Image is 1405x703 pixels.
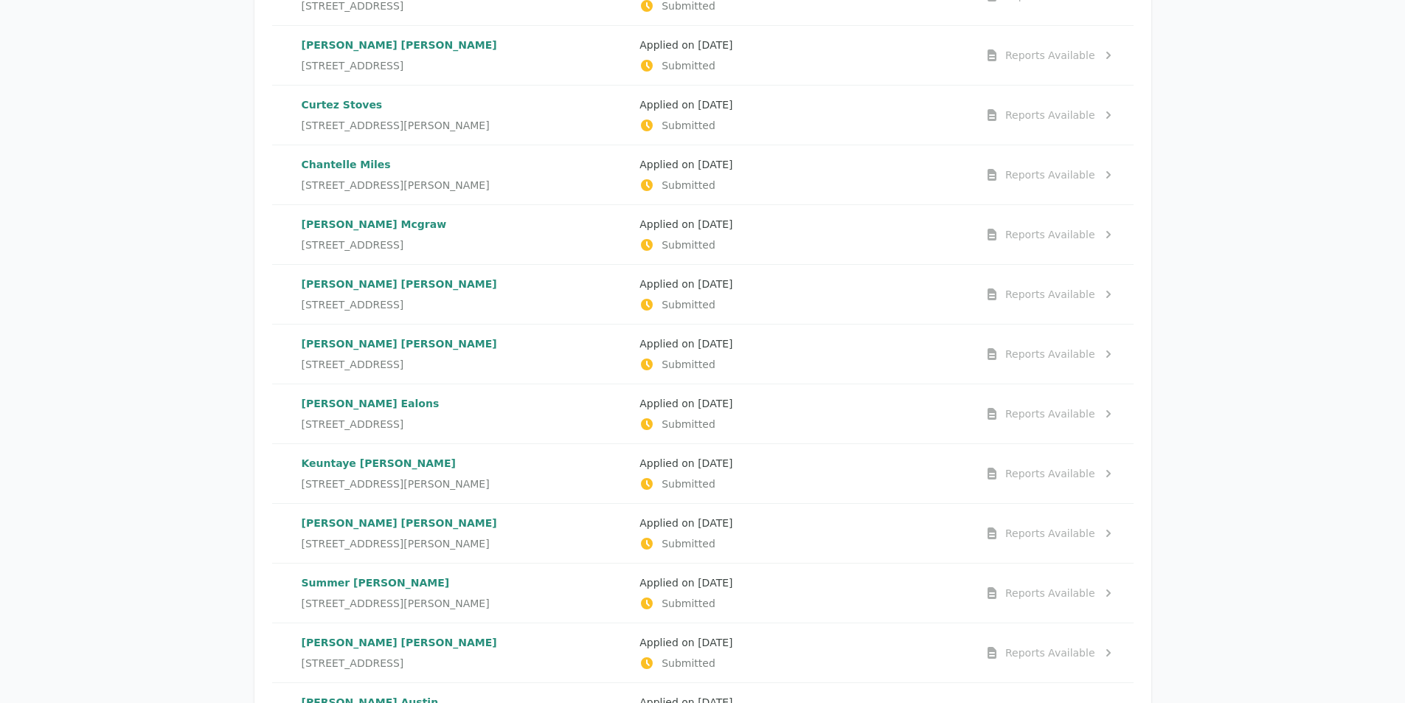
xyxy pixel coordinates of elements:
[1005,645,1095,660] div: Reports Available
[272,325,1134,384] a: [PERSON_NAME] [PERSON_NAME][STREET_ADDRESS]Applied on [DATE]SubmittedReports Available
[302,217,628,232] p: [PERSON_NAME] Mcgraw
[639,238,966,252] p: Submitted
[302,58,404,73] span: [STREET_ADDRESS]
[639,118,966,133] p: Submitted
[639,477,966,491] p: Submitted
[639,38,966,52] p: Applied on
[639,575,966,590] p: Applied on
[302,456,628,471] p: Keuntaye [PERSON_NAME]
[272,444,1134,503] a: Keuntaye [PERSON_NAME][STREET_ADDRESS][PERSON_NAME]Applied on [DATE]SubmittedReports Available
[1005,347,1095,361] div: Reports Available
[698,457,732,469] time: [DATE]
[698,577,732,589] time: [DATE]
[272,265,1134,324] a: [PERSON_NAME] [PERSON_NAME][STREET_ADDRESS]Applied on [DATE]SubmittedReports Available
[1005,406,1095,421] div: Reports Available
[302,575,628,590] p: Summer [PERSON_NAME]
[302,297,404,312] span: [STREET_ADDRESS]
[639,157,966,172] p: Applied on
[639,357,966,372] p: Submitted
[302,516,628,530] p: [PERSON_NAME] [PERSON_NAME]
[1005,227,1095,242] div: Reports Available
[698,159,732,170] time: [DATE]
[698,398,732,409] time: [DATE]
[302,635,628,650] p: [PERSON_NAME] [PERSON_NAME]
[272,86,1134,145] a: Curtez Stoves[STREET_ADDRESS][PERSON_NAME]Applied on [DATE]SubmittedReports Available
[698,218,732,230] time: [DATE]
[272,504,1134,563] a: [PERSON_NAME] [PERSON_NAME][STREET_ADDRESS][PERSON_NAME]Applied on [DATE]SubmittedReports Available
[639,536,966,551] p: Submitted
[272,145,1134,204] a: Chantelle Miles[STREET_ADDRESS][PERSON_NAME]Applied on [DATE]SubmittedReports Available
[272,205,1134,264] a: [PERSON_NAME] Mcgraw[STREET_ADDRESS]Applied on [DATE]SubmittedReports Available
[639,336,966,351] p: Applied on
[698,637,732,648] time: [DATE]
[639,516,966,530] p: Applied on
[272,564,1134,623] a: Summer [PERSON_NAME][STREET_ADDRESS][PERSON_NAME]Applied on [DATE]SubmittedReports Available
[698,278,732,290] time: [DATE]
[302,357,404,372] span: [STREET_ADDRESS]
[698,99,732,111] time: [DATE]
[1005,48,1095,63] div: Reports Available
[302,396,628,411] p: [PERSON_NAME] Ealons
[639,456,966,471] p: Applied on
[639,396,966,411] p: Applied on
[302,656,404,671] span: [STREET_ADDRESS]
[1005,108,1095,122] div: Reports Available
[698,39,732,51] time: [DATE]
[639,656,966,671] p: Submitted
[639,635,966,650] p: Applied on
[639,97,966,112] p: Applied on
[698,517,732,529] time: [DATE]
[302,477,490,491] span: [STREET_ADDRESS][PERSON_NAME]
[302,536,490,551] span: [STREET_ADDRESS][PERSON_NAME]
[639,178,966,193] p: Submitted
[1005,586,1095,600] div: Reports Available
[1005,167,1095,182] div: Reports Available
[302,417,404,432] span: [STREET_ADDRESS]
[302,157,628,172] p: Chantelle Miles
[302,596,490,611] span: [STREET_ADDRESS][PERSON_NAME]
[272,384,1134,443] a: [PERSON_NAME] Ealons[STREET_ADDRESS]Applied on [DATE]SubmittedReports Available
[272,623,1134,682] a: [PERSON_NAME] [PERSON_NAME][STREET_ADDRESS]Applied on [DATE]SubmittedReports Available
[1005,287,1095,302] div: Reports Available
[302,277,628,291] p: [PERSON_NAME] [PERSON_NAME]
[302,178,490,193] span: [STREET_ADDRESS][PERSON_NAME]
[302,97,628,112] p: Curtez Stoves
[639,58,966,73] p: Submitted
[302,336,628,351] p: [PERSON_NAME] [PERSON_NAME]
[1005,466,1095,481] div: Reports Available
[639,297,966,312] p: Submitted
[698,338,732,350] time: [DATE]
[302,118,490,133] span: [STREET_ADDRESS][PERSON_NAME]
[302,38,628,52] p: [PERSON_NAME] [PERSON_NAME]
[639,417,966,432] p: Submitted
[639,596,966,611] p: Submitted
[302,238,404,252] span: [STREET_ADDRESS]
[639,217,966,232] p: Applied on
[639,277,966,291] p: Applied on
[272,26,1134,85] a: [PERSON_NAME] [PERSON_NAME][STREET_ADDRESS]Applied on [DATE]SubmittedReports Available
[1005,526,1095,541] div: Reports Available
